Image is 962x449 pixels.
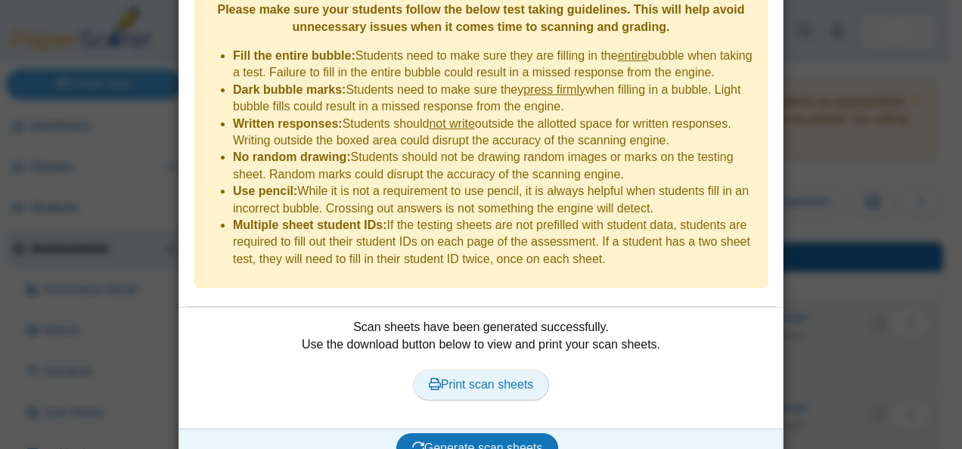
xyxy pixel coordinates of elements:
[429,117,474,130] u: not write
[233,83,346,96] b: Dark bubble marks:
[618,49,648,62] u: entire
[233,184,297,197] b: Use pencil:
[217,3,744,33] b: Please make sure your students follow the below test taking guidelines. This will help avoid unne...
[233,149,759,183] li: Students should not be drawing random images or marks on the testing sheet. Random marks could di...
[233,150,351,163] b: No random drawing:
[233,82,759,116] li: Students need to make sure they when filling in a bubble. Light bubble fills could result in a mi...
[413,370,550,400] a: Print scan sheets
[233,117,343,130] b: Written responses:
[233,217,759,268] li: If the testing sheets are not prefilled with student data, students are required to fill out thei...
[429,378,534,391] span: Print scan sheets
[523,83,585,96] u: press firmly
[187,319,775,417] div: Scan sheets have been generated successfully. Use the download button below to view and print you...
[233,116,759,150] li: Students should outside the allotted space for written responses. Writing outside the boxed area ...
[233,218,387,231] b: Multiple sheet student IDs:
[233,49,355,62] b: Fill the entire bubble:
[233,183,759,217] li: While it is not a requirement to use pencil, it is always helpful when students fill in an incorr...
[233,48,759,82] li: Students need to make sure they are filling in the bubble when taking a test. Failure to fill in ...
